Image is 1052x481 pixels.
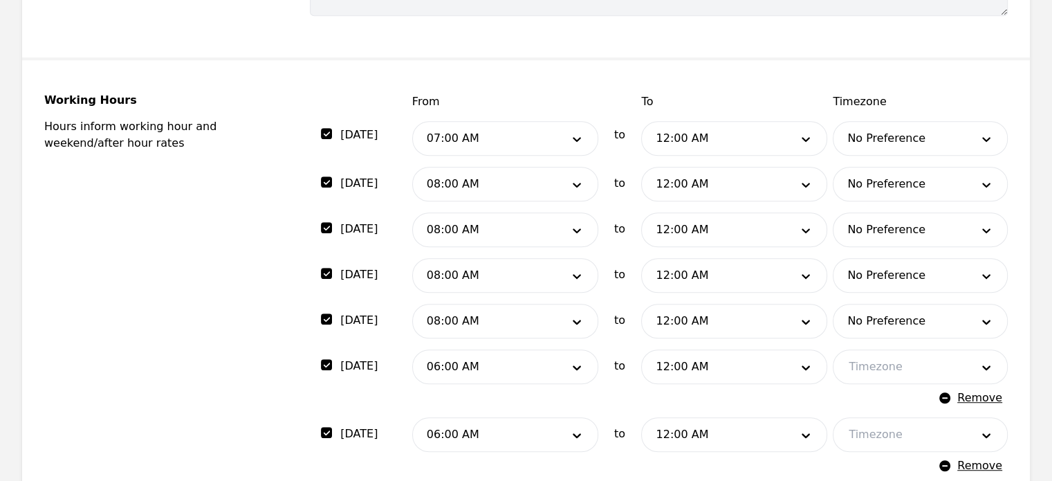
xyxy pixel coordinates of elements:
[614,266,625,293] span: to
[340,266,378,283] label: [DATE]
[833,93,1008,110] span: Timezone
[340,127,378,143] label: [DATE]
[44,93,277,107] legend: Working Hours
[412,93,598,110] span: From
[340,221,378,237] label: [DATE]
[614,358,625,384] span: to
[941,457,1002,474] button: Remove
[614,175,625,201] span: to
[641,93,827,110] span: To
[340,358,378,374] label: [DATE]
[340,312,378,329] label: [DATE]
[614,221,625,247] span: to
[614,312,625,338] span: to
[614,426,625,452] span: to
[614,127,625,156] span: to
[44,118,277,152] p: Hours inform working hour and weekend/after hour rates
[340,426,378,442] label: [DATE]
[941,390,1002,406] button: Remove
[340,175,378,192] label: [DATE]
